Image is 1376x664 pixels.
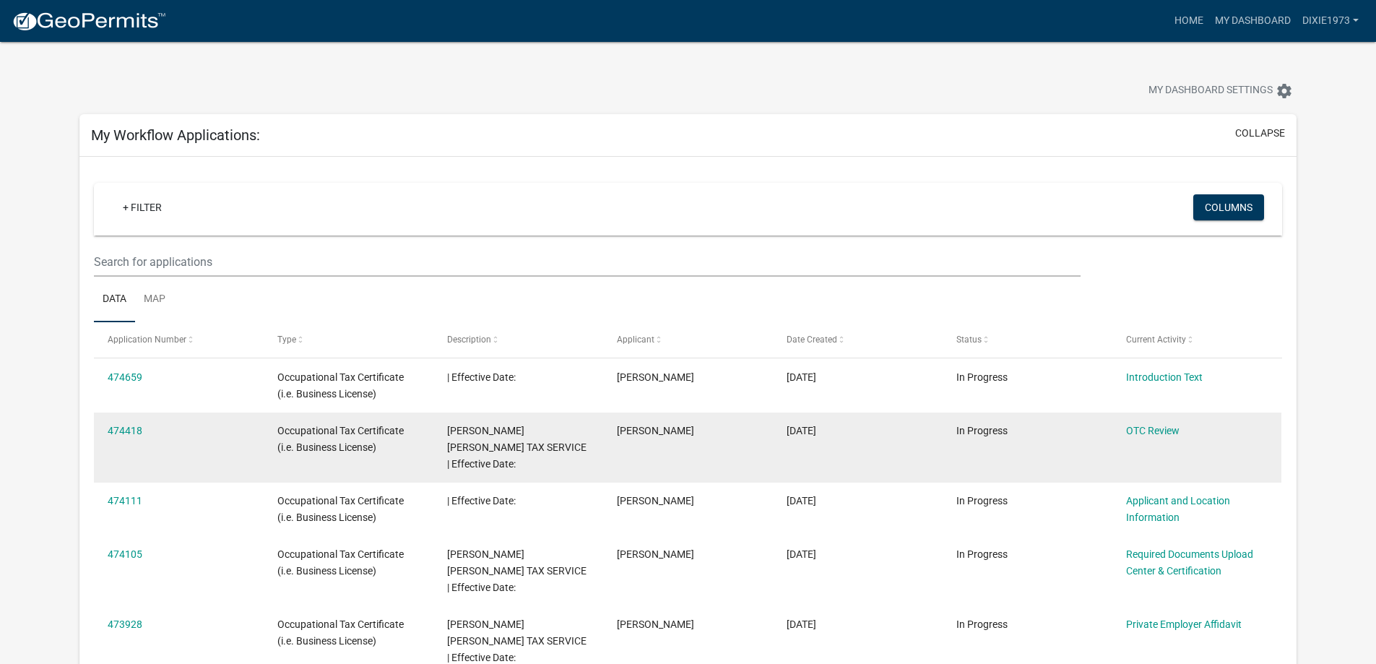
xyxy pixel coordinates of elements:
[108,495,142,506] a: 474111
[617,495,694,506] span: JOYCE VASSILLION
[1126,425,1180,436] a: OTC Review
[447,548,587,593] span: JACKSON HEWITT TAX SERVICE | Effective Date:
[787,371,816,383] span: 09/06/2025
[135,277,174,323] a: Map
[94,277,135,323] a: Data
[787,335,837,345] span: Date Created
[617,371,694,383] span: JOYCE VASSILLION
[108,618,142,630] a: 473928
[94,322,264,357] datatable-header-cell: Application Number
[1235,126,1285,141] button: collapse
[433,322,603,357] datatable-header-cell: Description
[1209,7,1297,35] a: My Dashboard
[956,495,1008,506] span: In Progress
[1193,194,1264,220] button: Columns
[447,425,587,470] span: JACKSON HEWITT TAX SERVICE | Effective Date:
[1297,7,1364,35] a: DIXIE1973
[617,548,694,560] span: JOYCE VASSILLION
[264,322,433,357] datatable-header-cell: Type
[108,371,142,383] a: 474659
[108,425,142,436] a: 474418
[956,548,1008,560] span: In Progress
[277,495,404,523] span: Occupational Tax Certificate (i.e. Business License)
[617,335,654,345] span: Applicant
[108,335,186,345] span: Application Number
[447,371,516,383] span: | Effective Date:
[787,618,816,630] span: 09/04/2025
[1112,322,1281,357] datatable-header-cell: Current Activity
[447,335,491,345] span: Description
[111,194,173,220] a: + Filter
[956,371,1008,383] span: In Progress
[787,495,816,506] span: 09/05/2025
[447,618,587,663] span: JACKSON HEWITT TAX SERVICE | Effective Date:
[447,495,516,506] span: | Effective Date:
[956,618,1008,630] span: In Progress
[1169,7,1209,35] a: Home
[1126,495,1230,523] a: Applicant and Location Information
[277,618,404,647] span: Occupational Tax Certificate (i.e. Business License)
[1148,82,1273,100] span: My Dashboard Settings
[617,425,694,436] span: JOYCE VASSILLION
[956,425,1008,436] span: In Progress
[1126,618,1242,630] a: Private Employer Affidavit
[787,548,816,560] span: 09/05/2025
[94,247,1080,277] input: Search for applications
[773,322,943,357] datatable-header-cell: Date Created
[277,548,404,577] span: Occupational Tax Certificate (i.e. Business License)
[108,548,142,560] a: 474105
[277,425,404,453] span: Occupational Tax Certificate (i.e. Business License)
[1126,371,1203,383] a: Introduction Text
[956,335,982,345] span: Status
[1126,548,1253,577] a: Required Documents Upload Center & Certification
[1276,82,1293,100] i: settings
[787,425,816,436] span: 09/05/2025
[1126,335,1186,345] span: Current Activity
[942,322,1112,357] datatable-header-cell: Status
[277,371,404,400] span: Occupational Tax Certificate (i.e. Business License)
[617,618,694,630] span: JOYCE VASSILLION
[1137,77,1304,105] button: My Dashboard Settingssettings
[603,322,773,357] datatable-header-cell: Applicant
[277,335,296,345] span: Type
[91,126,260,144] h5: My Workflow Applications:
